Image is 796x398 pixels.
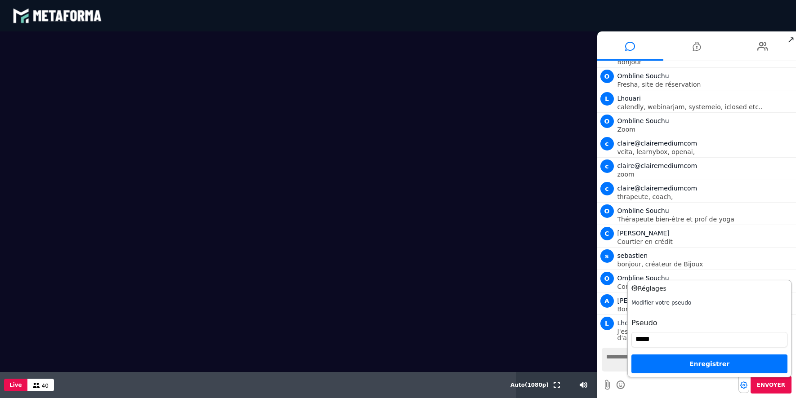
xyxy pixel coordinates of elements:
[600,92,614,106] span: L
[600,249,614,263] span: s
[631,318,657,328] label: Pseudo
[600,182,614,195] span: c
[617,319,641,327] span: Lhouari
[617,149,794,155] p: vcita, learnybox, openai,
[509,372,550,398] button: Auto(1080p)
[617,252,648,259] span: sebastien
[600,137,614,150] span: c
[617,207,669,214] span: Ombline Souchu
[617,194,794,200] p: thrapeute, coach,
[617,283,794,290] p: Combien de temps dure la webinaire ?
[510,382,549,388] span: Auto ( 1080 p)
[617,328,794,341] p: J'espere c'est pour ça que je suis la, je mets trop d'argent dans tout ces outils et oui j'ai oub...
[600,204,614,218] span: O
[617,95,641,102] span: Lhouari
[600,115,614,128] span: O
[617,230,670,237] span: [PERSON_NAME]
[617,261,794,267] p: bonjour, créateur de Bijoux
[617,274,669,282] span: Ombline Souchu
[617,59,794,65] p: Bonjour
[757,382,785,388] span: Envoyer
[617,72,669,80] span: Ombline Souchu
[600,70,614,83] span: O
[617,126,794,133] p: Zoom
[600,227,614,240] span: C
[617,239,794,245] p: Courtier en crédit
[600,294,614,308] span: A
[617,117,669,124] span: Ombline Souchu
[617,185,698,192] span: claire@clairemediumcom
[617,140,698,147] span: claire@clairemediumcom
[631,354,787,373] div: Enregistrer
[617,104,794,110] p: calendly, webinarjam, systemeio, iclosed etc..
[631,299,787,307] h4: Modifier votre pseudo
[617,216,794,222] p: Thérapeute bien-être et prof de yoga
[631,284,765,293] h3: Réglages
[617,162,698,169] span: claire@clairemediumcom
[600,159,614,173] span: c
[617,171,794,177] p: zoom
[600,317,614,330] span: L
[617,297,670,304] span: [PERSON_NAME]
[617,306,794,312] p: Bonjour Agence Immobilière
[42,383,49,389] span: 40
[751,376,792,394] button: Envoyer
[786,31,796,48] span: ↗
[4,379,27,391] button: Live
[600,272,614,285] span: O
[617,81,794,88] p: Fresha, site de réservation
